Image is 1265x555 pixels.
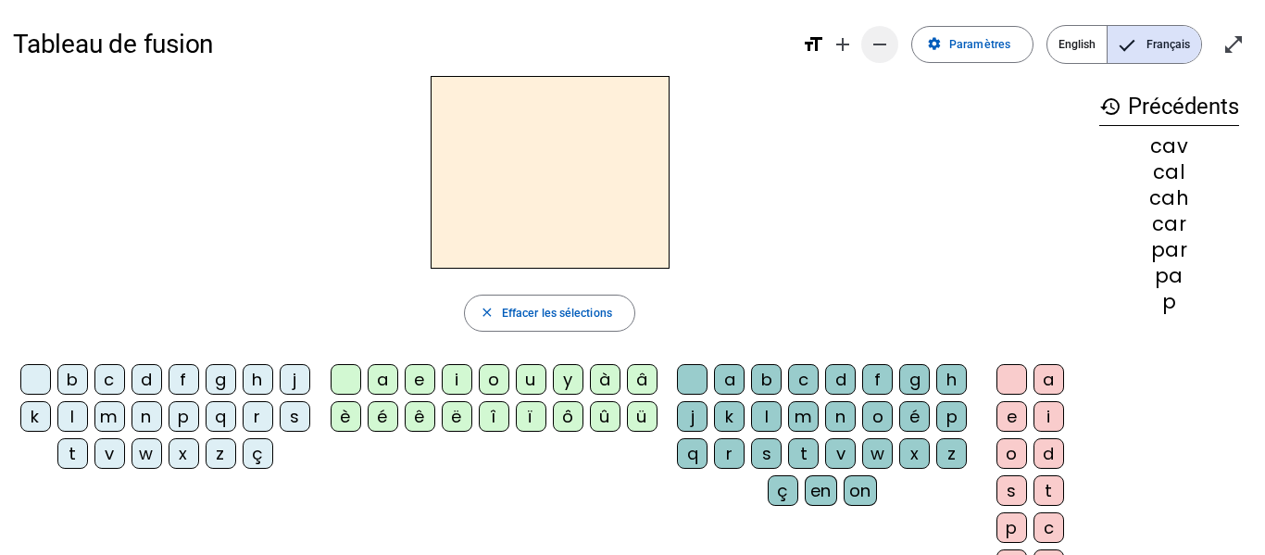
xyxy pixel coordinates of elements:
div: c [788,364,819,395]
div: d [132,364,162,395]
div: ê [405,401,435,432]
div: e [996,401,1027,432]
div: b [751,364,782,395]
button: Effacer les sélections [464,295,635,332]
div: en [805,475,837,506]
div: cal [1099,162,1239,182]
span: Français [1108,26,1201,63]
div: i [1033,401,1064,432]
div: v [825,438,856,469]
button: Augmenter la taille de la police [824,26,861,63]
mat-icon: history [1099,95,1121,118]
div: h [243,364,273,395]
div: à [590,364,620,395]
h1: Tableau de fusion [13,19,789,70]
div: v [94,438,125,469]
div: o [862,401,893,432]
div: r [243,401,273,432]
div: é [899,401,930,432]
div: n [132,401,162,432]
h3: Précédents [1099,89,1239,126]
div: y [553,364,583,395]
div: o [479,364,509,395]
div: r [714,438,745,469]
div: e [405,364,435,395]
div: pa [1099,266,1239,285]
div: c [94,364,125,395]
div: ç [768,475,798,506]
div: k [20,401,51,432]
div: x [899,438,930,469]
div: è [331,401,361,432]
div: t [57,438,88,469]
div: p [169,401,199,432]
div: q [206,401,236,432]
div: f [862,364,893,395]
div: x [169,438,199,469]
div: ë [442,401,472,432]
div: é [368,401,398,432]
div: h [936,364,967,395]
div: û [590,401,620,432]
div: n [825,401,856,432]
div: a [1033,364,1064,395]
div: s [996,475,1027,506]
div: t [788,438,819,469]
div: s [751,438,782,469]
div: w [132,438,162,469]
span: Paramètres [949,35,1010,55]
div: g [899,364,930,395]
div: p [996,512,1027,543]
div: l [751,401,782,432]
div: d [1033,438,1064,469]
div: z [936,438,967,469]
div: â [627,364,658,395]
mat-icon: close [480,306,495,321]
button: Entrer en plein écran [1215,26,1252,63]
div: ô [553,401,583,432]
mat-button-toggle-group: Language selection [1046,25,1202,64]
mat-icon: open_in_full [1222,33,1245,56]
div: k [714,401,745,432]
div: q [677,438,708,469]
div: l [57,401,88,432]
div: c [1033,512,1064,543]
div: z [206,438,236,469]
span: Effacer les sélections [502,304,612,323]
div: i [442,364,472,395]
div: u [516,364,546,395]
mat-icon: remove [869,33,891,56]
mat-icon: add [832,33,854,56]
div: ï [516,401,546,432]
mat-icon: format_size [802,33,824,56]
mat-icon: settings [927,37,942,52]
div: o [996,438,1027,469]
div: par [1099,240,1239,259]
div: j [280,364,310,395]
div: f [169,364,199,395]
button: Paramètres [911,26,1033,63]
div: p [936,401,967,432]
div: cah [1099,188,1239,208]
div: s [280,401,310,432]
div: ç [243,438,273,469]
div: on [844,475,877,506]
div: d [825,364,856,395]
div: w [862,438,893,469]
div: j [677,401,708,432]
span: English [1047,26,1107,63]
div: a [368,364,398,395]
div: ü [627,401,658,432]
div: î [479,401,509,432]
div: a [714,364,745,395]
button: Diminuer la taille de la police [861,26,898,63]
div: m [788,401,819,432]
div: t [1033,475,1064,506]
div: cav [1099,136,1239,156]
div: b [57,364,88,395]
div: g [206,364,236,395]
div: car [1099,214,1239,233]
div: p [1099,292,1239,311]
div: m [94,401,125,432]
